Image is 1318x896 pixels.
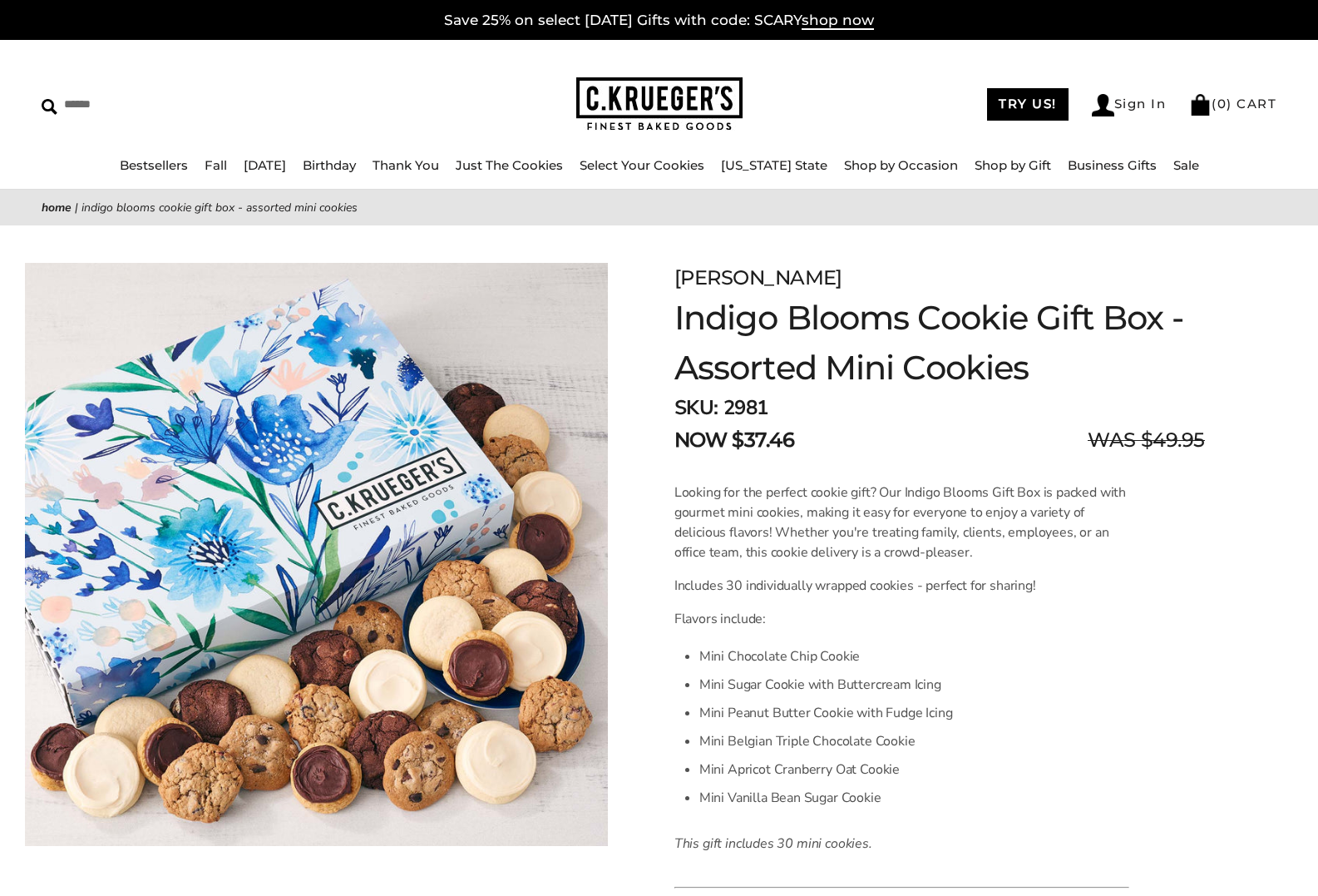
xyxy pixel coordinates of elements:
[456,157,563,173] a: Just The Cookies
[674,609,1129,629] p: Flavors include:
[205,157,227,173] a: Fall
[699,699,1129,727] li: Mini Peanut Butter Cookie with Fudge Icing
[1217,96,1227,111] span: 0
[303,157,356,173] a: Birthday
[699,784,1129,812] li: Mini Vanilla Bean Sugar Cookie
[373,157,439,173] a: Thank You
[674,293,1205,393] h1: Indigo Blooms Cookie Gift Box - Assorted Mini Cookies
[802,12,874,30] span: shop now
[42,200,72,215] a: Home
[699,727,1129,755] li: Mini Belgian Triple Chocolate Cookie
[81,200,358,215] span: Indigo Blooms Cookie Gift Box - Assorted Mini Cookies
[1092,94,1167,116] a: Sign In
[1173,157,1199,173] a: Sale
[1189,94,1212,116] img: Bag
[25,263,608,846] img: Indigo Blooms Cookie Gift Box - Assorted Mini Cookies
[844,157,958,173] a: Shop by Occasion
[987,88,1069,121] a: TRY US!
[699,642,1129,671] li: Mini Chocolate Chip Cookie
[674,263,1205,293] div: [PERSON_NAME]
[674,394,718,421] strong: SKU:
[444,12,874,30] a: Save 25% on select [DATE] Gifts with code: SCARYshop now
[674,834,872,853] em: This gift includes 30 mini cookies.
[674,483,1129,562] p: Looking for the perfect cookie gift? Our Indigo Blooms Gift Box is packed with gourmet mini cooki...
[1088,425,1204,455] span: WAS $49.95
[1092,94,1114,116] img: Account
[699,671,1129,699] li: Mini Sugar Cookie with Buttercream Icing
[699,755,1129,784] li: Mini Apricot Cranberry Oat Cookie
[42,99,57,115] img: Search
[1189,96,1276,111] a: (0) CART
[42,198,1276,217] nav: breadcrumbs
[975,157,1051,173] a: Shop by Gift
[75,200,78,215] span: |
[674,425,794,455] span: NOW $37.46
[576,77,743,131] img: C.KRUEGER'S
[120,157,188,173] a: Bestsellers
[723,394,768,421] span: 2981
[674,576,1129,596] p: Includes 30 individually wrapped cookies - perfect for sharing!
[721,157,827,173] a: [US_STATE] State
[244,157,286,173] a: [DATE]
[1068,157,1157,173] a: Business Gifts
[42,92,239,117] input: Search
[580,157,704,173] a: Select Your Cookies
